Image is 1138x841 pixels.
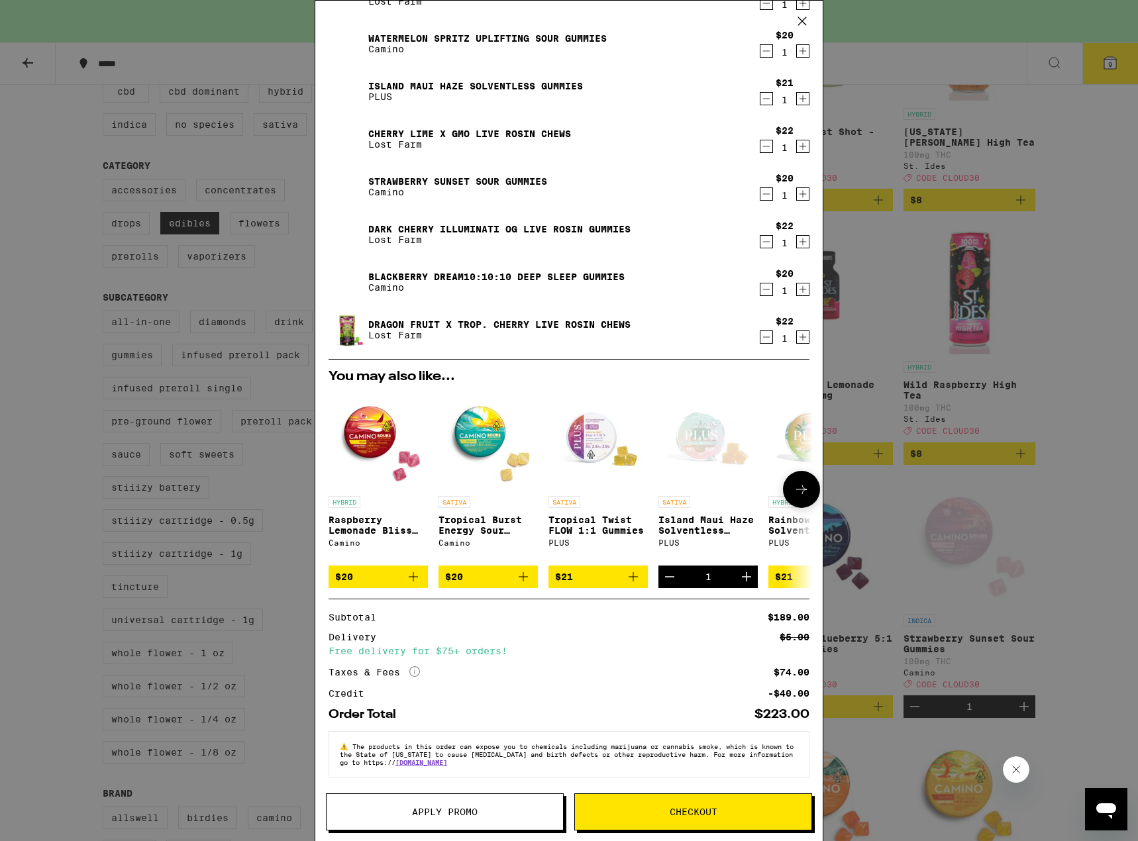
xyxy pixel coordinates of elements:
p: Rainbow Kush Solventless Gummies [768,515,868,536]
div: PLUS [658,538,758,547]
span: ⚠️ [340,742,352,750]
p: Camino [368,282,625,293]
a: [DOMAIN_NAME] [395,758,447,766]
p: Camino [368,187,547,197]
div: 1 [776,238,794,248]
span: Apply Promo [412,807,478,816]
button: Increment [796,44,809,58]
button: Increment [796,187,809,201]
p: Lost Farm [368,139,571,150]
p: SATIVA [439,496,470,508]
p: Raspberry Lemonade Bliss Sour Gummies [329,515,428,536]
div: 1 [776,285,794,296]
button: Decrement [760,330,773,344]
button: Increment [796,92,809,105]
span: $20 [335,571,353,582]
button: Decrement [760,44,773,58]
a: Open page for Rainbow Kush Solventless Gummies from PLUS [768,390,868,566]
div: $20 [776,30,794,40]
div: PLUS [768,538,868,547]
div: $5.00 [780,632,809,642]
button: Checkout [574,793,812,830]
img: Cherry Lime x GMO Live Rosin Chews [329,121,366,158]
a: Open page for Tropical Twist FLOW 1:1 Gummies from PLUS [548,390,648,566]
div: 1 [705,571,711,582]
div: Taxes & Fees [329,666,420,678]
img: Island Maui Haze Solventless Gummies [329,73,366,110]
div: 1 [776,47,794,58]
div: $22 [776,125,794,136]
a: Watermelon Spritz Uplifting Sour Gummies [368,33,607,44]
span: $21 [555,571,573,582]
p: Tropical Twist FLOW 1:1 Gummies [548,515,648,536]
img: PLUS - Rainbow Kush Solventless Gummies [768,390,868,489]
div: $21 [776,77,794,88]
button: Decrement [760,140,773,153]
p: SATIVA [548,496,580,508]
div: Delivery [329,632,386,642]
button: Apply Promo [326,793,564,830]
div: Order Total [329,709,405,720]
a: Cherry Lime x GMO Live Rosin Chews [368,128,571,139]
span: The products in this order can expose you to chemicals including marijuana or cannabis smoke, whi... [340,742,794,766]
p: SATIVA [658,496,690,508]
div: $223.00 [754,709,809,720]
div: $74.00 [774,668,809,677]
iframe: Button to launch messaging window [1085,788,1127,830]
button: Decrement [760,235,773,248]
button: Increment [796,235,809,248]
div: Credit [329,689,374,698]
img: Dragon Fruit x Trop. Cherry Live Rosin Chews [329,311,366,348]
a: Strawberry Sunset Sour Gummies [368,176,547,187]
p: Lost Farm [368,330,631,340]
div: Camino [439,538,538,547]
button: Decrement [760,92,773,105]
span: Checkout [670,807,717,816]
button: Add to bag [548,566,648,588]
img: Strawberry Sunset Sour Gummies [329,168,366,205]
img: PLUS - Tropical Twist FLOW 1:1 Gummies [548,390,648,489]
img: Camino - Tropical Burst Energy Sour Gummies [439,390,538,489]
a: Open page for Island Maui Haze Solventless Gummies from PLUS [658,390,758,566]
div: PLUS [548,538,648,547]
a: Blackberry Dream10:10:10 Deep Sleep Gummies [368,272,625,282]
button: Decrement [760,283,773,296]
p: Tropical Burst Energy Sour Gummies [439,515,538,536]
h2: You may also like... [329,370,809,383]
span: Hi. Need any help? [8,9,95,20]
div: Free delivery for $75+ orders! [329,646,809,656]
div: 1 [776,190,794,201]
button: Add to bag [768,566,868,588]
button: Increment [735,566,758,588]
div: $22 [776,316,794,326]
img: Watermelon Spritz Uplifting Sour Gummies [329,25,366,62]
img: Dark Cherry Illuminati OG Live Rosin Gummies [329,216,366,253]
iframe: Close message [1003,756,1029,783]
p: Lost Farm [368,234,631,245]
button: Add to bag [439,566,538,588]
img: Blackberry Dream10:10:10 Deep Sleep Gummies [329,264,366,301]
div: -$40.00 [768,689,809,698]
span: $20 [445,571,463,582]
a: Open page for Raspberry Lemonade Bliss Sour Gummies from Camino [329,390,428,566]
p: HYBRID [768,496,800,508]
p: Camino [368,44,607,54]
button: Decrement [658,566,681,588]
button: Increment [796,140,809,153]
p: Island Maui Haze Solventless Gummies [658,515,758,536]
button: Increment [796,283,809,296]
div: $189.00 [768,613,809,622]
a: Dragon Fruit x Trop. Cherry Live Rosin Chews [368,319,631,330]
a: Open page for Tropical Burst Energy Sour Gummies from Camino [439,390,538,566]
div: Camino [329,538,428,547]
div: 1 [776,333,794,344]
div: $20 [776,268,794,279]
button: Increment [796,330,809,344]
a: Island Maui Haze Solventless Gummies [368,81,583,91]
div: Subtotal [329,613,386,622]
button: Decrement [760,187,773,201]
span: $21 [775,571,793,582]
p: PLUS [368,91,583,102]
a: Dark Cherry Illuminati OG Live Rosin Gummies [368,224,631,234]
div: $22 [776,221,794,231]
